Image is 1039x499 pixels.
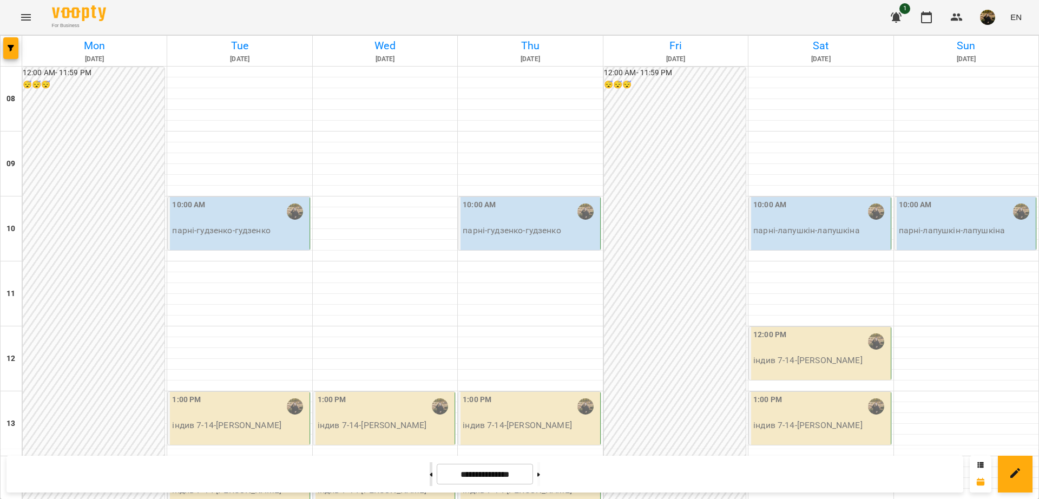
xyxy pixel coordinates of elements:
p: парні - гудзенко-гудзенко [463,224,597,237]
h6: 13 [6,418,15,430]
img: Ферманюк Дарина [287,203,303,220]
img: Ферманюк Дарина [287,398,303,415]
img: Ферманюк Дарина [577,203,594,220]
h6: 12 [6,353,15,365]
button: Menu [13,4,39,30]
label: 1:00 PM [318,394,346,406]
h6: [DATE] [750,54,891,64]
p: парні - гудзенко-гудзенко [172,224,307,237]
img: Ферманюк Дарина [868,203,884,220]
h6: 12:00 AM - 11:59 PM [604,67,746,79]
label: 1:00 PM [753,394,782,406]
h6: Thu [459,37,601,54]
h6: [DATE] [459,54,601,64]
p: індив 7-14 - [PERSON_NAME] [172,419,307,432]
span: EN [1010,11,1022,23]
img: 30463036ea563b2b23a8b91c0e98b0e0.jpg [980,10,995,25]
h6: [DATE] [605,54,746,64]
h6: Tue [169,37,310,54]
label: 10:00 AM [899,199,932,211]
img: Ферманюк Дарина [577,398,594,415]
label: 10:00 AM [753,199,786,211]
h6: [DATE] [24,54,165,64]
h6: [DATE] [314,54,456,64]
label: 1:00 PM [463,394,491,406]
img: Ферманюк Дарина [868,333,884,350]
h6: Mon [24,37,165,54]
span: 1 [899,3,910,14]
span: For Business [52,22,106,29]
h6: Wed [314,37,456,54]
h6: Sun [896,37,1037,54]
img: Ферманюк Дарина [432,398,448,415]
h6: [DATE] [896,54,1037,64]
p: індив 7-14 - [PERSON_NAME] [463,419,597,432]
h6: 08 [6,93,15,105]
p: індив 7-14 - [PERSON_NAME] [318,419,452,432]
h6: 12:00 AM - 11:59 PM [23,67,165,79]
h6: 11 [6,288,15,300]
label: 1:00 PM [172,394,201,406]
button: EN [1006,7,1026,27]
img: Ферманюк Дарина [868,398,884,415]
img: Voopty Logo [52,5,106,21]
h6: 09 [6,158,15,170]
img: Ферманюк Дарина [1013,203,1029,220]
label: 10:00 AM [463,199,496,211]
h6: 😴😴😴 [604,79,746,91]
label: 12:00 PM [753,329,786,341]
label: 10:00 AM [172,199,205,211]
p: парні - лапушкін-лапушкіна [899,224,1034,237]
h6: Fri [605,37,746,54]
p: парні - лапушкін-лапушкіна [753,224,888,237]
h6: Sat [750,37,891,54]
p: індив 7-14 - [PERSON_NAME] [753,354,888,367]
h6: 10 [6,223,15,235]
p: індив 7-14 - [PERSON_NAME] [753,419,888,432]
h6: 😴😴😴 [23,79,165,91]
h6: [DATE] [169,54,310,64]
